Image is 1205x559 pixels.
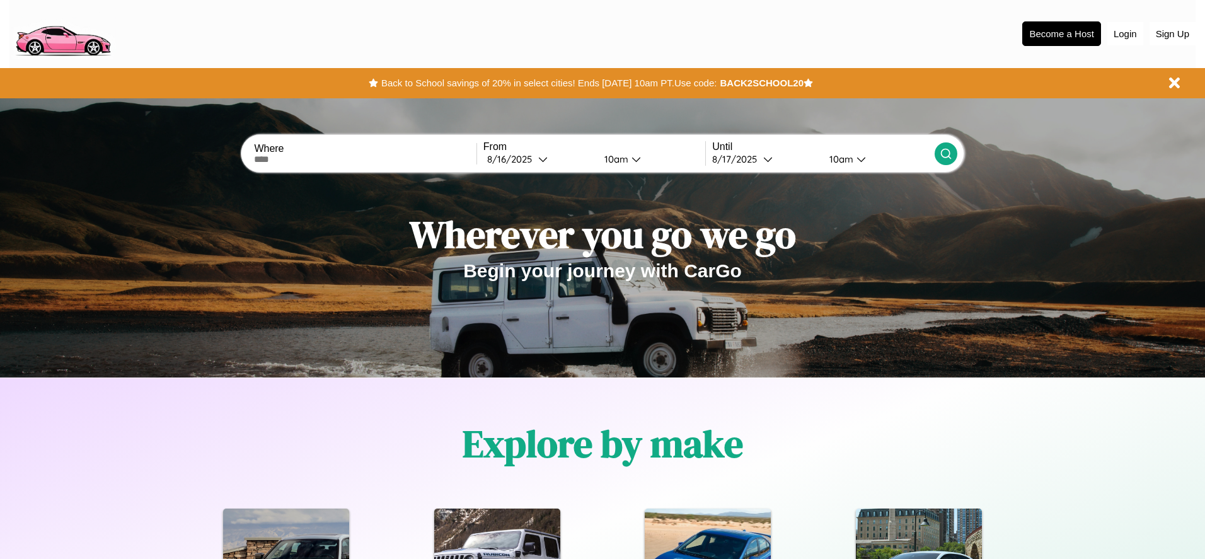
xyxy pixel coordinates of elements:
button: 10am [819,153,934,166]
div: 10am [823,153,856,165]
button: Become a Host [1022,21,1101,46]
div: 8 / 17 / 2025 [712,153,763,165]
button: 8/16/2025 [483,153,594,166]
button: 10am [594,153,705,166]
b: BACK2SCHOOL20 [720,78,804,88]
div: 8 / 16 / 2025 [487,153,538,165]
button: Login [1107,22,1143,45]
button: Sign Up [1150,22,1196,45]
div: 10am [598,153,631,165]
img: logo [9,6,116,59]
label: Until [712,141,934,153]
label: From [483,141,705,153]
h1: Explore by make [463,418,743,470]
button: Back to School savings of 20% in select cities! Ends [DATE] 10am PT.Use code: [378,74,720,92]
label: Where [254,143,476,154]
